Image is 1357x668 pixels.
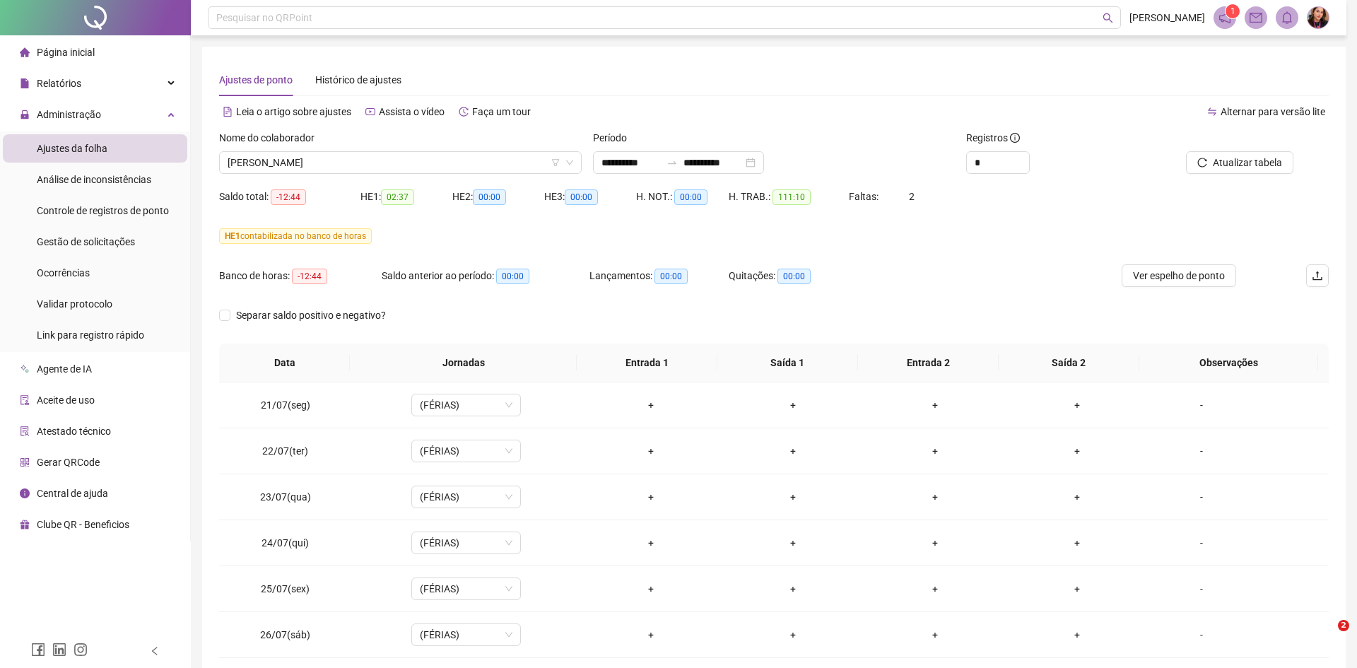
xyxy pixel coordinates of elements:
span: Página inicial [37,47,95,58]
button: Ver espelho de ponto [1122,264,1236,287]
span: Ocorrências [37,267,90,279]
span: Leia o artigo sobre ajustes [236,106,351,117]
div: + [1018,397,1137,413]
span: contabilizada no banco de horas [219,228,372,244]
span: left [150,646,160,656]
span: Ajustes de ponto [219,74,293,86]
div: HE 1: [360,189,452,205]
div: H. TRAB.: [729,189,849,205]
span: Observações [1151,355,1307,370]
span: Atualizar tabela [1213,155,1282,170]
div: + [1018,443,1137,459]
span: audit [20,395,30,405]
span: -12:44 [292,269,327,284]
span: 00:00 [674,189,707,205]
div: Saldo anterior ao período: [382,268,589,284]
span: solution [20,426,30,436]
span: 111:10 [773,189,811,205]
span: EDNEY ROCHA FREITAS JUNIOR [228,152,573,173]
div: - [1160,581,1243,597]
span: 02:37 [381,189,414,205]
span: 21/07(seg) [261,399,310,411]
th: Data [219,344,350,382]
span: to [666,157,678,168]
span: qrcode [20,457,30,467]
span: 1 [1230,6,1235,16]
span: history [459,107,469,117]
div: HE 3: [544,189,636,205]
th: Entrada 1 [577,344,717,382]
span: (FÉRIAS) [420,624,512,645]
span: Ajustes da folha [37,143,107,154]
span: youtube [365,107,375,117]
span: Aceite de uso [37,394,95,406]
span: mail [1250,11,1262,24]
div: - [1160,535,1243,551]
label: Período [593,130,636,146]
div: + [592,443,711,459]
div: + [734,535,853,551]
label: Nome do colaborador [219,130,324,146]
span: 00:00 [473,189,506,205]
span: (FÉRIAS) [420,532,512,553]
span: lock [20,110,30,119]
div: HE 2: [452,189,544,205]
span: Central de ajuda [37,488,108,499]
div: - [1160,443,1243,459]
span: (FÉRIAS) [420,486,512,508]
th: Entrada 2 [858,344,999,382]
div: + [734,581,853,597]
span: file [20,78,30,88]
span: (FÉRIAS) [420,440,512,462]
span: 22/07(ter) [262,445,308,457]
div: + [734,489,853,505]
span: gift [20,520,30,529]
div: + [1018,581,1137,597]
span: 2 [1338,620,1349,631]
span: file-text [223,107,233,117]
div: + [876,581,995,597]
th: Saída 1 [717,344,858,382]
span: linkedin [52,643,66,657]
div: + [734,627,853,643]
span: (FÉRIAS) [420,578,512,599]
span: notification [1218,11,1231,24]
div: - [1160,627,1243,643]
sup: 1 [1226,4,1240,18]
span: swap [1207,107,1217,117]
span: Controle de registros de ponto [37,205,169,216]
div: Saldo total: [219,189,360,205]
span: bell [1281,11,1293,24]
span: home [20,47,30,57]
span: Alternar para versão lite [1221,106,1325,117]
span: 00:00 [654,269,688,284]
span: (FÉRIAS) [420,394,512,416]
div: + [592,581,711,597]
div: - [1160,489,1243,505]
div: + [734,397,853,413]
span: 24/07(qui) [262,537,309,549]
span: Separar saldo positivo e negativo? [230,307,392,323]
span: Histórico de ajustes [315,74,401,86]
span: Registros [966,130,1020,146]
span: Agente de IA [37,363,92,375]
span: reload [1197,158,1207,168]
span: info-circle [1010,133,1020,143]
th: Jornadas [350,344,576,382]
span: Relatórios [37,78,81,89]
div: Lançamentos: [589,268,728,284]
div: + [592,535,711,551]
span: search [1103,13,1113,23]
span: upload [1312,270,1323,281]
div: + [734,443,853,459]
div: + [876,443,995,459]
span: Atestado técnico [37,426,111,437]
div: + [876,627,995,643]
span: 2 [909,191,915,202]
span: Link para registro rápido [37,329,144,341]
div: + [876,535,995,551]
div: H. NOT.: [636,189,729,205]
div: + [876,397,995,413]
span: Análise de inconsistências [37,174,151,185]
span: Assista o vídeo [379,106,445,117]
